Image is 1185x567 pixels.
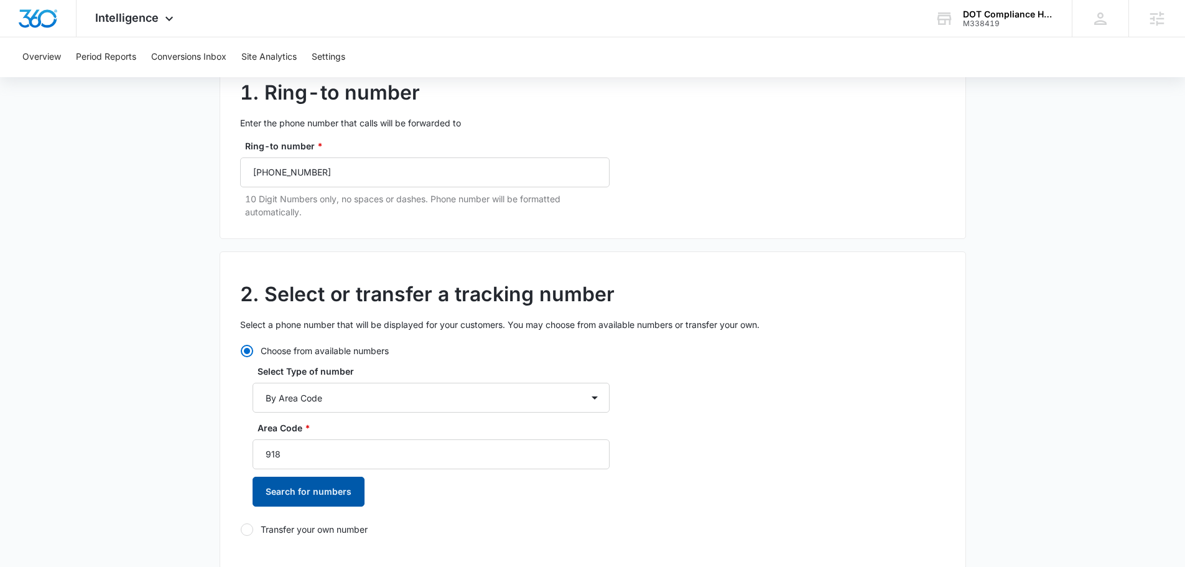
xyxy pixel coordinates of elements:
[240,78,946,108] h2: 1. Ring-to number
[240,523,610,536] label: Transfer your own number
[240,279,946,309] h2: 2. Select or transfer a tracking number
[240,318,946,331] p: Select a phone number that will be displayed for your customers. You may choose from available nu...
[240,116,946,129] p: Enter the phone number that calls will be forwarded to
[22,37,61,77] button: Overview
[245,139,615,152] label: Ring-to number
[241,37,297,77] button: Site Analytics
[312,37,345,77] button: Settings
[253,477,365,507] button: Search for numbers
[240,344,610,357] label: Choose from available numbers
[151,37,226,77] button: Conversions Inbox
[963,9,1054,19] div: account name
[258,365,615,378] label: Select Type of number
[963,19,1054,28] div: account id
[258,421,615,434] label: Area Code
[95,11,159,24] span: Intelligence
[76,37,136,77] button: Period Reports
[245,192,610,218] p: 10 Digit Numbers only, no spaces or dashes. Phone number will be formatted automatically.
[240,157,610,187] input: (123) 456-7890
